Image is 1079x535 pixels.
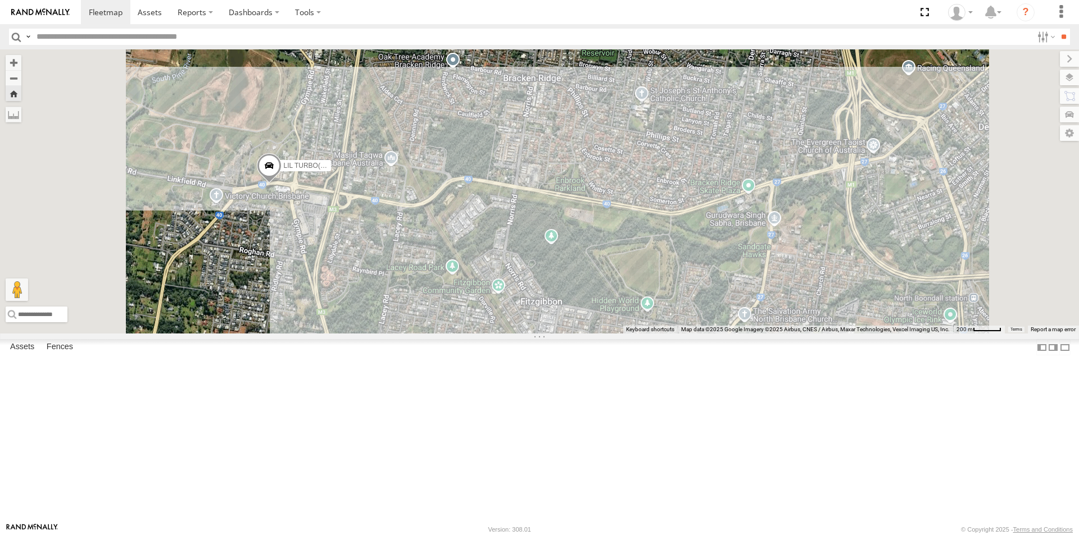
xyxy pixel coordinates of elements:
[956,326,973,332] span: 200 m
[6,524,58,535] a: Visit our Website
[284,162,370,170] span: LIL TURBO(SMALL TRUCK)
[961,526,1073,533] div: © Copyright 2025 -
[1031,326,1076,332] a: Report a map error
[1013,526,1073,533] a: Terms and Conditions
[6,70,21,86] button: Zoom out
[11,8,70,16] img: rand-logo.svg
[1059,339,1071,355] label: Hide Summary Table
[24,29,33,45] label: Search Query
[1036,339,1048,355] label: Dock Summary Table to the Left
[1048,339,1059,355] label: Dock Summary Table to the Right
[4,340,40,355] label: Assets
[953,326,1005,333] button: Map scale: 200 m per 47 pixels
[1060,125,1079,141] label: Map Settings
[944,4,977,21] div: Laura Van Bruggen
[626,326,674,333] button: Keyboard shortcuts
[1017,3,1035,21] i: ?
[6,107,21,122] label: Measure
[1010,327,1022,331] a: Terms (opens in new tab)
[6,278,28,301] button: Drag Pegman onto the map to open Street View
[1033,29,1057,45] label: Search Filter Options
[681,326,950,332] span: Map data ©2025 Google Imagery ©2025 Airbus, CNES / Airbus, Maxar Technologies, Vexcel Imaging US,...
[6,86,21,101] button: Zoom Home
[41,340,79,355] label: Fences
[6,55,21,70] button: Zoom in
[488,526,531,533] div: Version: 308.01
